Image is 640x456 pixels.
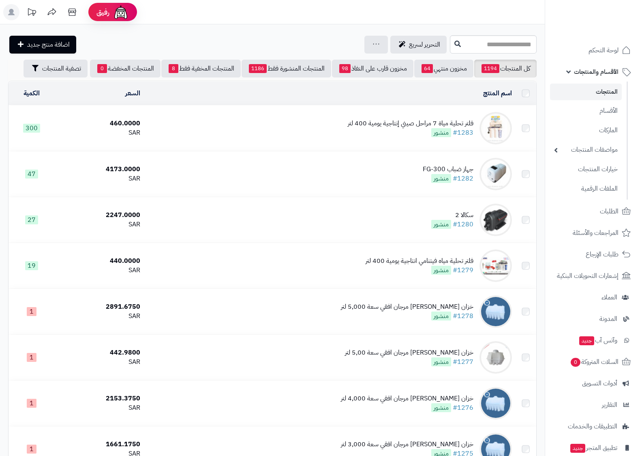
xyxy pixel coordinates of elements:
[169,64,178,73] span: 8
[482,64,499,73] span: 1194
[27,445,36,454] span: 1
[550,202,635,221] a: الطلبات
[341,394,473,403] div: خزان [PERSON_NAME] مرجان افقي سعة 4,000 لتر
[341,440,473,449] div: خزان [PERSON_NAME] مرجان افقي سعة 3,000 لتر
[550,288,635,307] a: العملاء
[409,40,440,49] span: التحرير لسريع
[96,7,109,17] span: رفيق
[573,227,619,239] span: المراجعات والأسئلة
[431,312,451,320] span: منشور
[601,292,617,303] span: العملاء
[348,119,473,128] div: فلتر تحلية مياة 7 مراحل صيني إنتاجية يومية 400 لتر
[453,174,473,183] a: #1282
[453,265,473,275] a: #1279
[602,399,617,411] span: التقارير
[27,40,70,49] span: اضافة منتج جديد
[550,309,635,329] a: المدونة
[90,60,161,77] a: المنتجات المخفضة0
[571,358,580,367] span: 0
[161,60,241,77] a: المنتجات المخفية فقط8
[453,311,473,321] a: #1278
[453,403,473,413] a: #1276
[58,256,140,266] div: 440.0000
[58,220,140,229] div: SAR
[582,378,617,389] span: أدوات التسويق
[550,102,622,120] a: الأقسام
[24,60,88,77] button: تصفية المنتجات
[479,158,512,190] img: جهاز ضباب FG-300
[483,88,512,98] a: اسم المنتج
[58,403,140,413] div: SAR
[550,122,622,139] a: الماركات
[431,174,451,183] span: منشور
[550,395,635,415] a: التقارير
[479,295,512,328] img: خزان المهيدب مرجان افقي سعة 5,000 لتر
[550,84,622,100] a: المنتجات
[345,348,473,357] div: خزان [PERSON_NAME] مرجان افقي سعة 5,00 لتر
[422,64,433,73] span: 64
[58,174,140,183] div: SAR
[431,357,451,366] span: منشور
[453,357,473,367] a: #1277
[479,204,512,236] img: سكالا 2
[479,341,512,374] img: خزان المهيدب مرجان افقي سعة 5,00 لتر
[27,307,36,316] span: 1
[58,312,140,321] div: SAR
[550,266,635,286] a: إشعارات التحويلات البنكية
[97,64,107,73] span: 0
[58,211,140,220] div: 2247.0000
[574,66,619,77] span: الأقسام والمنتجات
[58,357,140,367] div: SAR
[332,60,413,77] a: مخزون قارب على النفاذ98
[431,220,451,229] span: منشور
[125,88,140,98] a: السعر
[58,440,140,449] div: 1661.1750
[569,442,617,454] span: تطبيق المتجر
[42,64,81,73] span: تصفية المنتجات
[550,161,622,178] a: خيارات المنتجات
[557,270,619,282] span: إشعارات التحويلات البنكية
[550,41,635,60] a: لوحة التحكم
[479,112,512,144] img: فلتر تحلية مياة 7 مراحل صيني إنتاجية يومية 400 لتر
[550,245,635,264] a: طلبات الإرجاع
[25,170,38,179] span: 47
[570,444,585,453] span: جديد
[58,119,140,128] div: 460.0000
[339,64,351,73] span: 98
[23,124,40,133] span: 300
[58,266,140,275] div: SAR
[453,219,473,229] a: #1280
[414,60,473,77] a: مخزون منتهي64
[27,353,36,362] span: 1
[249,64,267,73] span: 1186
[25,215,38,224] span: 27
[431,403,451,412] span: منشور
[550,374,635,393] a: أدوات التسويق
[423,165,473,174] div: جهاز ضباب FG-300
[242,60,331,77] a: المنتجات المنشورة فقط1186
[570,356,619,368] span: السلات المتروكة
[58,128,140,138] div: SAR
[58,302,140,312] div: 2891.6750
[599,313,617,325] span: المدونة
[21,4,42,22] a: تحديثات المنصة
[600,206,619,217] span: الطلبات
[431,266,451,275] span: منشور
[113,4,129,20] img: ai-face.png
[58,165,140,174] div: 4173.0000
[550,417,635,436] a: التطبيقات والخدمات
[550,223,635,243] a: المراجعات والأسئلة
[479,387,512,419] img: خزان المهيدب مرجان افقي سعة 4,000 لتر
[474,60,537,77] a: كل المنتجات1194
[568,421,617,432] span: التطبيقات والخدمات
[27,399,36,408] span: 1
[550,180,622,198] a: الملفات الرقمية
[479,250,512,282] img: فلتر تحلية مياه فيتنامي انتاجية يومية 400 لتر
[9,36,76,54] a: اضافة منتج جديد
[550,141,622,159] a: مواصفات المنتجات
[24,88,40,98] a: الكمية
[390,36,447,54] a: التحرير لسريع
[550,331,635,350] a: وآتس آبجديد
[579,336,594,345] span: جديد
[58,348,140,357] div: 442.9800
